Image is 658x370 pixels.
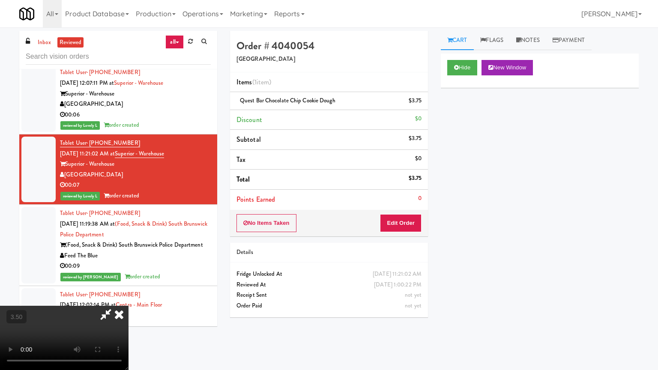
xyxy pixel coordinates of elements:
a: all [165,35,183,49]
a: Payment [546,31,592,50]
a: Notes [510,31,546,50]
div: Feed The Blue [60,251,211,261]
div: 0 [418,193,422,204]
div: Details [236,247,422,258]
button: New Window [482,60,533,75]
span: [DATE] 12:02:14 PM at [60,301,116,309]
a: reviewed [57,37,84,48]
div: Receipt Sent [236,290,422,301]
h5: [GEOGRAPHIC_DATA] [236,56,422,63]
a: Centra - Main Floor [116,301,162,309]
a: Flags [474,31,510,50]
a: Tablet User· [PHONE_NUMBER] [60,290,140,298]
a: inbox [36,37,53,48]
span: · [PHONE_NUMBER] [87,209,140,217]
li: Tablet User· [PHONE_NUMBER][DATE] 11:21:02 AM atSuperior - WarehouseSuperior - Warehouse[GEOGRAPH... [19,134,217,205]
span: Items [236,77,271,87]
input: Search vision orders [26,49,211,65]
button: Edit Order [380,214,422,232]
button: Hide [447,60,477,75]
li: Tablet User· [PHONE_NUMBER][DATE] 12:07:11 PM atSuperior - WarehouseSuperior - Warehouse[GEOGRAPH... [19,64,217,134]
span: not yet [405,301,422,310]
span: Quest Bar Chocolate Chip Cookie Dough [240,96,335,104]
span: · [PHONE_NUMBER] [87,68,140,76]
a: Tablet User· [PHONE_NUMBER] [60,209,140,217]
div: Order Paid [236,301,422,311]
span: reviewed by [PERSON_NAME] [60,273,121,281]
span: [DATE] 12:07:11 PM at [60,79,114,87]
div: 00:09 [60,261,211,272]
a: (Food, Snack & Drink) South Brunswick Police Department [60,220,207,239]
h4: Order # 4040054 [236,40,422,51]
div: [GEOGRAPHIC_DATA] [60,170,211,180]
a: Tablet User· [PHONE_NUMBER] [60,139,140,147]
span: Subtotal [236,134,261,144]
div: (Food, Snack & Drink) South Brunswick Police Department [60,240,211,251]
span: (1 ) [252,77,272,87]
span: not yet [405,291,422,299]
div: $3.75 [409,173,422,184]
span: order created [104,121,139,129]
li: Tablet User· [PHONE_NUMBER][DATE] 12:02:14 PM atCentra - Main FloorCentra ApartmentsModern Family... [19,286,217,357]
a: Superior - Warehouse [115,149,164,158]
div: $0 [415,153,422,164]
img: Micromart [19,6,34,21]
span: Points Earned [236,194,275,204]
span: · [PHONE_NUMBER] [87,290,140,298]
div: 00:06 [60,110,211,120]
ng-pluralize: item [257,77,269,87]
div: $0 [415,113,422,124]
div: [DATE] 1:00:22 PM [374,280,422,290]
div: $3.75 [409,95,422,106]
span: reviewed by Lovely L [60,121,100,130]
li: Tablet User· [PHONE_NUMBER][DATE] 11:19:38 AM at(Food, Snack & Drink) South Brunswick Police Depa... [19,205,217,286]
div: Modern Family Vending [60,321,211,331]
div: Fridge Unlocked At [236,269,422,280]
div: $3.75 [409,133,422,144]
a: Superior - Warehouse [114,79,163,87]
span: Total [236,174,250,184]
span: [DATE] 11:21:02 AM at [60,149,115,158]
div: [GEOGRAPHIC_DATA] [60,99,211,110]
div: Centra Apartments [60,310,211,321]
span: order created [125,272,160,280]
div: [DATE] 11:21:02 AM [373,269,422,280]
div: Superior - Warehouse [60,89,211,99]
span: Tax [236,155,245,164]
div: Superior - Warehouse [60,159,211,170]
div: Reviewed At [236,280,422,290]
a: Tablet User· [PHONE_NUMBER] [60,68,140,76]
span: reviewed by Lovely L [60,192,100,200]
a: Cart [441,31,474,50]
span: [DATE] 11:19:38 AM at [60,220,115,228]
div: 00:07 [60,180,211,191]
span: Discount [236,115,262,125]
span: order created [104,191,139,200]
button: No Items Taken [236,214,296,232]
span: · [PHONE_NUMBER] [87,139,140,147]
